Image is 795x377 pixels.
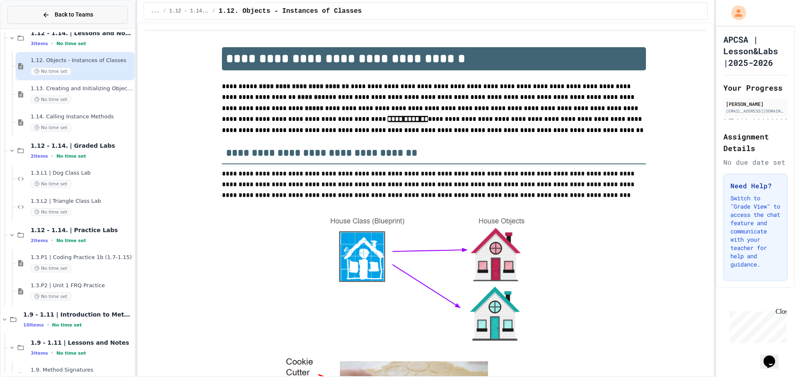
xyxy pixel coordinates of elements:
span: 1.3.L1 | Dog Class Lab [31,170,133,177]
span: 3 items [31,351,48,356]
span: No time set [56,154,86,159]
iframe: chat widget [760,344,787,369]
span: No time set [52,322,82,328]
span: 1.3.L2 | Triangle Class Lab [31,198,133,205]
span: • [51,40,53,47]
span: 1.12 - 1.14. | Lessons and Notes [169,8,209,14]
span: No time set [56,238,86,243]
span: 1.12. Objects - Instances of Classes [31,57,133,64]
span: • [47,322,49,328]
span: No time set [31,124,71,132]
span: No time set [31,208,71,216]
span: No time set [56,351,86,356]
span: No time set [56,41,86,46]
span: 1.9. Method Signatures [31,367,133,374]
span: 1.14. Calling Instance Methods [31,113,133,120]
div: Chat with us now!Close [3,3,57,53]
div: My Account [723,3,748,22]
button: Back to Teams [7,6,128,24]
span: / [212,8,215,14]
span: 10 items [23,322,44,328]
span: 1.13. Creating and Initializing Objects: Constructors [31,85,133,92]
span: 1.12. Objects - Instances of Classes [219,6,362,16]
iframe: chat widget [726,308,787,343]
span: No time set [31,293,71,300]
span: 1.3.P1 | Coding Practice 1b (1.7-1.15) [31,254,133,261]
span: 2 items [31,154,48,159]
h3: Need Help? [730,181,781,191]
span: No time set [31,264,71,272]
span: • [51,237,53,244]
span: 1.9 - 1.11 | Introduction to Methods [23,311,133,318]
div: [PERSON_NAME] [726,100,785,108]
span: 1.3.P2 | Unit 1 FRQ Practice [31,282,133,289]
span: • [51,350,53,356]
div: No due date set [723,157,788,167]
p: Switch to "Grade View" to access the chat feature and communicate with your teacher for help and ... [730,194,781,269]
h2: Assignment Details [723,131,788,154]
span: Back to Teams [55,10,93,19]
span: No time set [31,180,71,188]
span: 1.12 - 1.14. | Graded Labs [31,142,133,149]
span: 1.12 - 1.14. | Lessons and Notes [31,29,133,37]
span: ... [151,8,160,14]
h1: APCSA | Lesson&Labs |2025-2026 [723,34,788,68]
span: 3 items [31,41,48,46]
div: [EMAIL_ADDRESS][DOMAIN_NAME] [726,108,785,114]
span: No time set [31,96,71,103]
span: 2 items [31,238,48,243]
span: / [163,8,166,14]
span: 1.9 - 1.11 | Lessons and Notes [31,339,133,346]
span: No time set [31,67,71,75]
h2: Your Progress [723,82,788,94]
span: • [51,153,53,159]
span: 1.12 - 1.14. | Practice Labs [31,226,133,234]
